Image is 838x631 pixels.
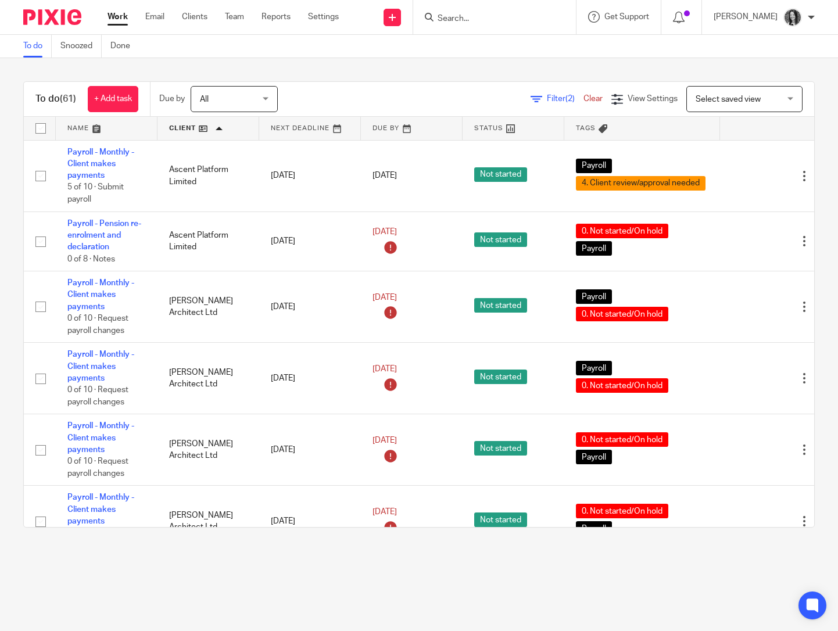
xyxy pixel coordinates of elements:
[474,167,527,182] span: Not started
[259,486,361,557] td: [DATE]
[182,11,207,23] a: Clients
[576,241,612,256] span: Payroll
[565,95,575,103] span: (2)
[436,14,541,24] input: Search
[157,343,259,414] td: [PERSON_NAME] Architect Ltd
[225,11,244,23] a: Team
[474,441,527,456] span: Not started
[108,11,128,23] a: Work
[67,350,134,382] a: Payroll - Monthly - Client makes payments
[67,184,124,204] span: 5 of 10 · Submit payroll
[474,298,527,313] span: Not started
[576,432,668,447] span: 0. Not started/On hold
[547,95,583,103] span: Filter
[67,279,134,311] a: Payroll - Monthly - Client makes payments
[576,159,612,173] span: Payroll
[474,232,527,247] span: Not started
[35,93,76,105] h1: To do
[67,386,128,406] span: 0 of 10 · Request payroll changes
[696,95,761,103] span: Select saved view
[576,307,668,321] span: 0. Not started/On hold
[474,370,527,384] span: Not started
[67,422,134,454] a: Payroll - Monthly - Client makes payments
[259,211,361,271] td: [DATE]
[60,94,76,103] span: (61)
[23,9,81,25] img: Pixie
[67,255,115,263] span: 0 of 8 · Notes
[308,11,339,23] a: Settings
[576,521,612,536] span: Payroll
[373,436,397,444] span: [DATE]
[474,512,527,527] span: Not started
[576,125,596,131] span: Tags
[373,508,397,516] span: [DATE]
[714,11,778,23] p: [PERSON_NAME]
[157,140,259,211] td: Ascent Platform Limited
[67,314,128,335] span: 0 of 10 · Request payroll changes
[576,361,612,375] span: Payroll
[67,493,134,525] a: Payroll - Monthly - Client makes payments
[373,365,397,373] span: [DATE]
[110,35,139,58] a: Done
[259,271,361,343] td: [DATE]
[373,228,397,236] span: [DATE]
[583,95,603,103] a: Clear
[67,148,134,180] a: Payroll - Monthly - Client makes payments
[262,11,291,23] a: Reports
[576,224,668,238] span: 0. Not started/On hold
[157,414,259,486] td: [PERSON_NAME] Architect Ltd
[67,220,141,252] a: Payroll - Pension re-enrolment and declaration
[783,8,802,27] img: brodie%203%20small.jpg
[88,86,138,112] a: + Add task
[145,11,164,23] a: Email
[576,504,668,518] span: 0. Not started/On hold
[576,176,706,191] span: 4. Client review/approval needed
[157,486,259,557] td: [PERSON_NAME] Architect Ltd
[259,414,361,486] td: [DATE]
[576,378,668,393] span: 0. Not started/On hold
[159,93,185,105] p: Due by
[23,35,52,58] a: To do
[373,171,397,180] span: [DATE]
[259,343,361,414] td: [DATE]
[157,211,259,271] td: Ascent Platform Limited
[628,95,678,103] span: View Settings
[576,450,612,464] span: Payroll
[576,289,612,304] span: Payroll
[200,95,209,103] span: All
[604,13,649,21] span: Get Support
[373,293,397,302] span: [DATE]
[157,271,259,343] td: [PERSON_NAME] Architect Ltd
[60,35,102,58] a: Snoozed
[259,140,361,211] td: [DATE]
[67,458,128,478] span: 0 of 10 · Request payroll changes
